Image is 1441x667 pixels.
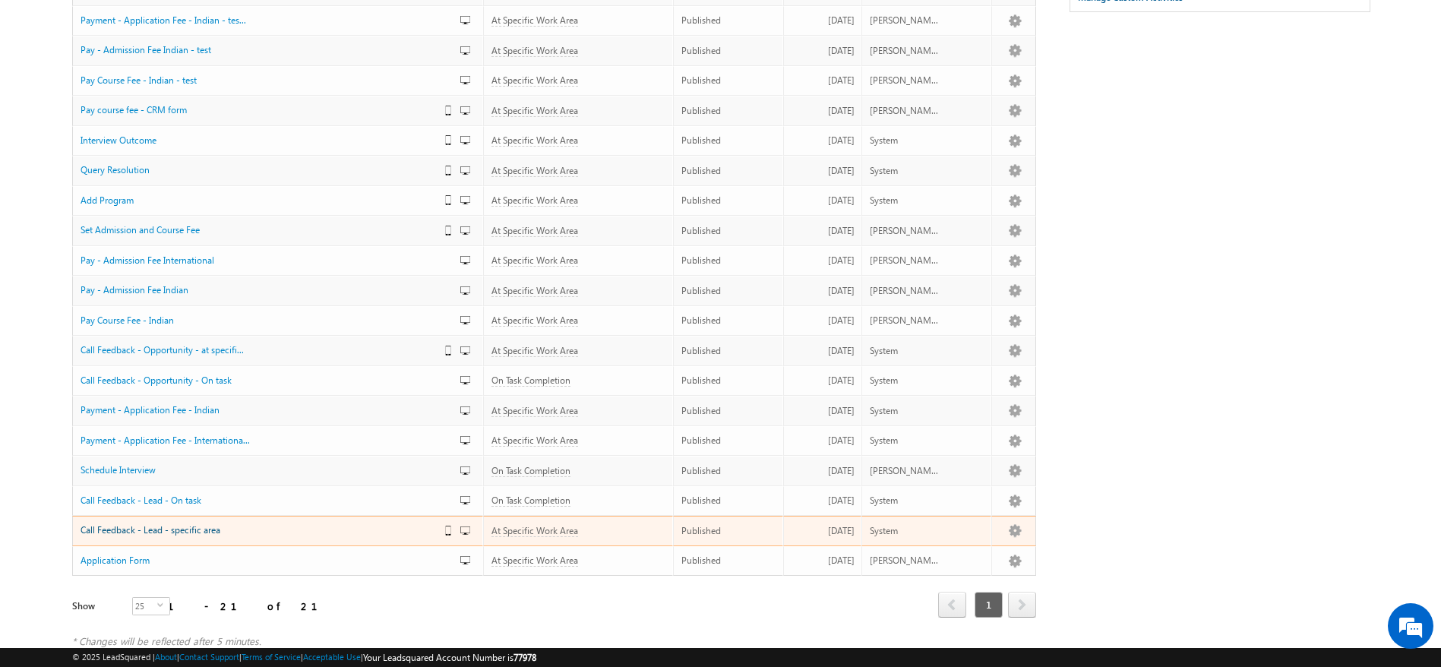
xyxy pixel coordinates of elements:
[792,164,854,178] div: [DATE]
[681,194,776,207] div: Published
[870,194,938,207] div: System
[870,554,938,567] div: [PERSON_NAME] Lsq user
[938,593,966,618] a: prev
[81,375,232,386] span: Call Feedback - Opportunity - On task
[792,194,854,207] div: [DATE]
[133,598,157,615] span: 25
[81,374,362,387] a: Call Feedback - Opportunity - On task
[681,524,776,538] div: Published
[491,465,570,477] span: On Task Completion
[870,104,938,118] div: [PERSON_NAME] Lsq user
[81,163,362,177] a: Query Resolution
[792,374,854,387] div: [DATE]
[870,404,938,418] div: System
[870,284,938,298] div: [PERSON_NAME] Lsq user
[242,652,301,662] a: Terms of Service
[491,194,578,207] span: At Specific Work Area
[81,283,362,297] a: Pay - Admission Fee Indian
[491,525,578,537] span: At Specific Work Area
[491,74,578,87] span: At Specific Work Area
[81,254,214,266] span: Pay - Admission Fee International
[491,375,570,387] span: On Task Completion
[81,555,150,566] span: Application Form
[81,494,362,507] a: Call Feedback - Lead - On task
[491,285,578,297] span: At Specific Work Area
[792,464,854,478] div: [DATE]
[81,223,362,237] a: Set Admission and Course Fee
[491,14,578,27] span: At Specific Work Area
[681,404,776,418] div: Published
[792,104,854,118] div: [DATE]
[681,14,776,27] div: Published
[81,104,187,115] span: Pay course fee - CRM form
[681,164,776,178] div: Published
[81,224,200,236] span: Set Admission and Course Fee
[81,404,220,416] span: Payment - Application Fee - Indian
[72,634,1037,648] div: * Changes will be reflected after 5 minutes.
[81,464,156,476] span: Schedule Interview
[81,524,220,536] span: Call Feedback - Lead - specific area
[792,554,854,567] div: [DATE]
[792,344,854,358] div: [DATE]
[681,554,776,567] div: Published
[81,254,362,267] a: Pay - Admission Fee International
[491,345,578,357] span: At Specific Work Area
[81,74,197,86] span: Pay Course Fee - Indian - test
[870,164,938,178] div: System
[870,134,938,147] div: System
[20,141,277,455] textarea: Type your message and hit 'Enter'
[491,435,578,447] span: At Specific Work Area
[792,14,854,27] div: [DATE]
[681,494,776,507] div: Published
[514,652,536,663] span: 77978
[681,284,776,298] div: Published
[81,44,211,55] span: Pay - Admission Fee Indian - test
[81,495,201,506] span: Call Feedback - Lead - On task
[491,165,578,177] span: At Specific Work Area
[81,343,362,357] a: Call Feedback - Opportunity - at specifi...
[81,434,362,447] a: Payment - Application Fee - Internationa...
[303,652,361,662] a: Acceptable Use
[179,652,239,662] a: Contact Support
[81,194,134,206] span: Add Program
[870,254,938,267] div: [PERSON_NAME] Lsq user
[681,314,776,327] div: Published
[681,104,776,118] div: Published
[155,652,177,662] a: About
[79,80,255,100] div: Chat with us now
[975,592,1003,618] span: 1
[792,224,854,238] div: [DATE]
[792,74,854,87] div: [DATE]
[81,103,362,117] a: Pay course fee - CRM form
[491,555,578,567] span: At Specific Work Area
[81,284,188,296] span: Pay - Admission Fee Indian
[81,43,362,57] a: Pay - Admission Fee Indian - test
[81,134,156,146] span: Interview Outcome
[491,254,578,267] span: At Specific Work Area
[81,435,250,446] span: Payment - Application Fee - Internationa...
[870,524,938,538] div: System
[870,44,938,58] div: [PERSON_NAME] Lsq user
[792,254,854,267] div: [DATE]
[207,468,276,488] em: Start Chat
[81,164,150,175] span: Query Resolution
[870,314,938,327] div: [PERSON_NAME] Lsq user
[792,524,854,538] div: [DATE]
[870,74,938,87] div: [PERSON_NAME] Lsq user
[81,194,362,207] a: Add Program
[681,134,776,147] div: Published
[1008,592,1036,618] span: next
[81,14,246,26] span: Payment - Application Fee - Indian - tes...
[26,80,64,100] img: d_60004797649_company_0_60004797649
[81,463,362,477] a: Schedule Interview
[81,134,362,147] a: Interview Outcome
[157,602,169,609] span: select
[792,314,854,327] div: [DATE]
[792,404,854,418] div: [DATE]
[681,344,776,358] div: Published
[81,523,362,537] a: Call Feedback - Lead - specific area
[491,405,578,417] span: At Specific Work Area
[81,554,362,567] a: Application Form
[81,344,244,356] span: Call Feedback - Opportunity - at specifi...
[1008,593,1036,618] a: next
